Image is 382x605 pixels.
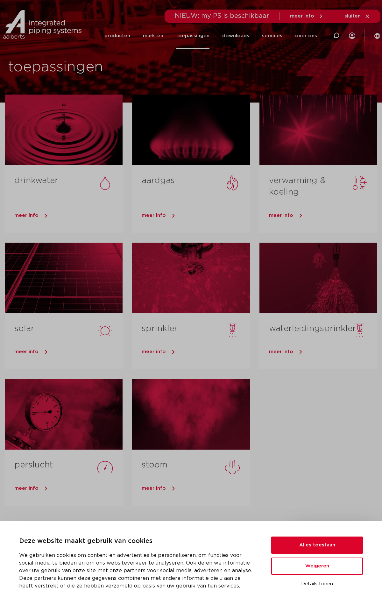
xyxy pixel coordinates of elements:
[269,176,326,196] a: verwarming & koeling
[142,484,250,493] a: meer info
[269,324,356,333] a: waterleidingsprinkler
[290,14,314,18] span: meer info
[8,57,188,77] h1: toepassingen
[142,211,250,220] a: meer info
[142,176,175,185] a: aardgas
[269,349,293,354] span: meer info
[176,23,209,49] a: toepassingen
[271,558,363,575] button: Weigeren
[344,14,361,18] span: sluiten
[271,579,363,589] button: Details tonen
[14,486,39,491] span: meer info
[142,347,250,357] a: meer info
[104,23,130,49] a: producten
[271,537,363,554] button: Alles toestaan
[14,213,39,218] span: meer info
[142,486,166,491] span: meer info
[222,23,249,49] a: downloads
[142,213,166,218] span: meer info
[14,324,34,333] a: solar
[143,23,163,49] a: markten
[14,347,123,357] a: meer info
[175,13,269,19] span: NIEUW: myIPS is beschikbaar
[349,23,355,49] div: my IPS
[14,461,53,469] a: perslucht
[290,13,324,19] a: meer info
[269,213,293,218] span: meer info
[269,347,377,357] a: meer info
[262,23,282,49] a: services
[142,349,166,354] span: meer info
[295,23,317,49] a: over ons
[14,211,123,220] a: meer info
[14,176,58,185] a: drinkwater
[142,461,167,469] a: stoom
[142,324,178,333] a: sprinkler
[104,23,317,49] nav: Menu
[344,13,370,19] a: sluiten
[14,484,123,493] a: meer info
[19,536,256,546] p: Deze website maakt gebruik van cookies
[14,349,39,354] span: meer info
[19,552,256,590] p: We gebruiken cookies om content en advertenties te personaliseren, om functies voor social media ...
[269,211,377,220] a: meer info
